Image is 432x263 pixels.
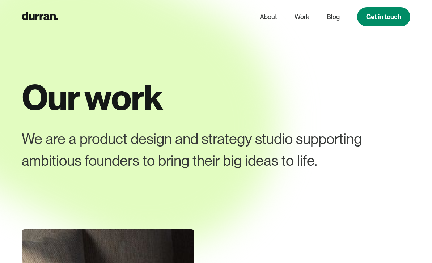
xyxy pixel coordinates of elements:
[260,10,277,24] a: About
[327,10,340,24] a: Blog
[357,7,410,26] a: Get in touch
[22,78,411,116] h1: Our work
[22,128,372,171] div: We are a product design and strategy studio supporting ambitious founders to bring their big idea...
[295,10,309,24] a: Work
[22,10,58,24] a: home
